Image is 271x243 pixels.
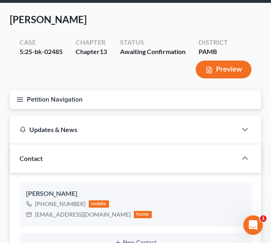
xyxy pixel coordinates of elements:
[120,38,186,47] div: Status
[196,61,251,79] button: Preview
[199,38,228,47] div: District
[120,47,186,56] div: Awaiting Confirmation
[76,38,107,47] div: Chapter
[26,189,245,199] div: [PERSON_NAME]
[243,215,263,235] iframe: Intercom live chat
[35,210,131,219] div: [EMAIL_ADDRESS][DOMAIN_NAME]
[20,47,63,56] div: 5:25-bk-02485
[76,47,107,56] div: Chapter
[35,200,85,208] div: [PHONE_NUMBER]
[20,154,43,162] span: Contact
[199,47,228,56] div: PAMB
[10,13,87,25] span: [PERSON_NAME]
[10,90,261,109] button: Petition Navigation
[20,38,63,47] div: Case
[20,125,227,134] div: Updates & News
[134,211,152,218] div: home
[260,215,267,222] span: 1
[89,200,109,208] div: mobile
[100,48,107,55] span: 13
